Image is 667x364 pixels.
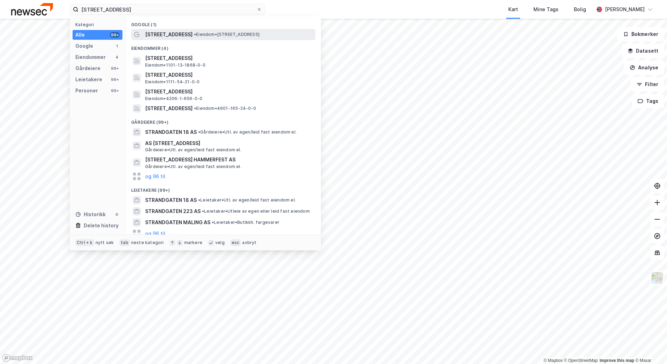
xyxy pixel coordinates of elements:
[75,64,100,73] div: Gårdeiere
[198,129,200,135] span: •
[145,96,202,101] span: Eiendom • 4206-1-656-0-0
[126,16,321,29] div: Google (1)
[145,104,193,113] span: [STREET_ADDRESS]
[564,358,598,363] a: OpenStreetMap
[145,156,313,164] span: [STREET_ADDRESS] HAMMERFEST AS
[145,71,313,79] span: [STREET_ADDRESS]
[145,164,241,169] span: Gårdeiere • Utl. av egen/leid fast eiendom el.
[96,240,114,245] div: nytt søk
[605,5,645,14] div: [PERSON_NAME]
[114,43,120,49] div: 1
[145,196,197,204] span: STRANDGATEN 18 AS
[194,106,256,111] span: Eiendom • 4601-165-24-0-0
[194,106,196,111] span: •
[145,172,165,181] button: og 96 til
[110,32,120,38] div: 99+
[110,88,120,93] div: 99+
[145,229,165,238] button: og 96 til
[651,271,664,285] img: Z
[75,42,93,50] div: Google
[110,77,120,82] div: 99+
[632,331,667,364] iframe: Chat Widget
[145,139,313,147] span: AS [STREET_ADDRESS]
[145,128,197,136] span: STRANDGATEN 18 AS
[145,30,193,39] span: [STREET_ADDRESS]
[198,197,296,203] span: Leietaker • Utl. av egen/leid fast eiendom el.
[119,239,130,246] div: tab
[75,22,122,27] div: Kategori
[145,79,200,85] span: Eiendom • 1111-54-21-0-0
[126,40,321,53] div: Eiendommer (4)
[145,88,313,96] span: [STREET_ADDRESS]
[75,239,94,246] div: Ctrl + k
[230,239,241,246] div: esc
[145,147,241,153] span: Gårdeiere • Utl. av egen/leid fast eiendom el.
[114,212,120,217] div: 0
[198,197,200,203] span: •
[622,44,664,58] button: Datasett
[624,61,664,75] button: Analyse
[75,31,85,39] div: Alle
[202,208,204,214] span: •
[145,218,210,227] span: STRANDGATEN MALING AS
[75,53,106,61] div: Eiendommer
[131,240,164,245] div: neste kategori
[126,182,321,195] div: Leietakere (99+)
[631,77,664,91] button: Filter
[198,129,297,135] span: Gårdeiere • Utl. av egen/leid fast eiendom el.
[202,208,310,214] span: Leietaker • Utleie av egen eller leid fast eiendom
[2,354,33,362] a: Mapbox homepage
[212,220,279,225] span: Leietaker • Butikkh. fargevarer
[194,32,260,37] span: Eiendom • [STREET_ADDRESS]
[533,5,559,14] div: Mine Tags
[617,27,664,41] button: Bokmerker
[212,220,214,225] span: •
[145,54,313,62] span: [STREET_ADDRESS]
[194,32,196,37] span: •
[632,94,664,108] button: Tags
[78,4,256,15] input: Søk på adresse, matrikkel, gårdeiere, leietakere eller personer
[508,5,518,14] div: Kart
[600,358,634,363] a: Improve this map
[126,114,321,127] div: Gårdeiere (99+)
[215,240,225,245] div: velg
[632,331,667,364] div: Kontrollprogram for chat
[242,240,256,245] div: avbryt
[75,75,102,84] div: Leietakere
[75,86,98,95] div: Personer
[110,66,120,71] div: 99+
[11,3,53,15] img: newsec-logo.f6e21ccffca1b3a03d2d.png
[145,207,201,215] span: STRANDGATEN 223 AS
[574,5,586,14] div: Bolig
[544,358,563,363] a: Mapbox
[75,210,106,219] div: Historikk
[145,62,205,68] span: Eiendom • 1101-13-1868-0-0
[84,221,119,230] div: Delete history
[184,240,202,245] div: markere
[114,54,120,60] div: 4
